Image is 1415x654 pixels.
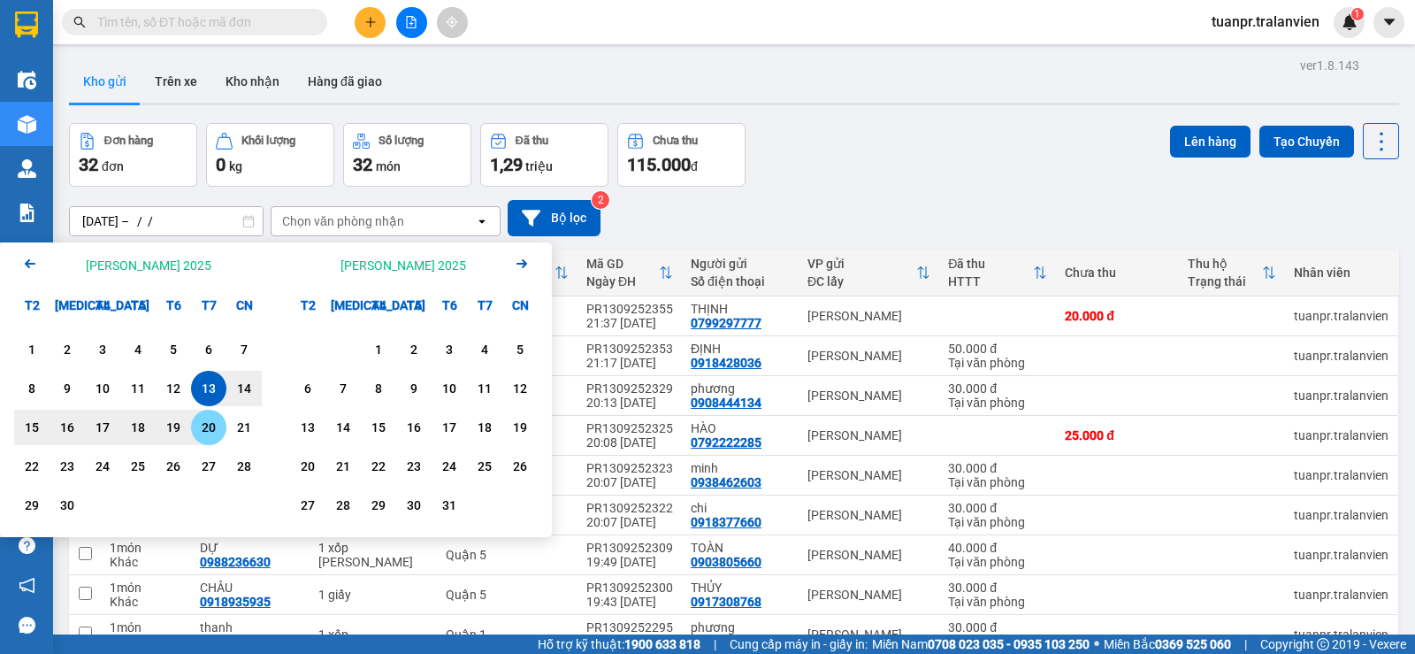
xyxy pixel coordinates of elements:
div: 1 món [110,620,182,635]
div: Selected start date. Thứ Bảy, tháng 09 13 2025. It's available. [191,371,226,406]
div: 13 [295,417,320,438]
div: 7 [232,339,256,360]
div: Choose Thứ Năm, tháng 10 23 2025. It's available. [396,449,432,484]
button: Tạo Chuyến [1259,126,1354,158]
div: Tại văn phòng [948,475,1047,489]
button: Chưa thu115.000đ [617,123,746,187]
div: Choose Thứ Tư, tháng 10 1 2025. It's available. [361,332,396,367]
div: Choose Chủ Nhật, tháng 10 5 2025. It's available. [502,332,538,367]
div: 27 [295,495,320,516]
div: Choose Thứ Hai, tháng 09 22 2025. It's available. [14,449,50,484]
div: T5 [120,288,156,323]
div: THỦY [691,581,790,595]
sup: 2 [592,191,609,209]
div: Choose Thứ Bảy, tháng 10 25 2025. It's available. [467,449,502,484]
div: Choose Thứ Sáu, tháng 09 12 2025. It's available. [156,371,191,406]
div: 19:33 [DATE] [586,635,673,649]
div: 18 [472,417,497,438]
div: 3 [90,339,115,360]
span: đ [691,159,698,173]
div: Choose Thứ Bảy, tháng 09 20 2025. It's available. [191,410,226,445]
div: 6 [196,339,221,360]
span: plus [364,16,377,28]
div: 22 [366,456,391,477]
div: 21 [331,456,356,477]
div: Quận 5 [446,588,569,602]
div: 30.000 đ [948,381,1047,396]
div: 19:43 [DATE] [586,595,673,609]
div: 4 [472,339,497,360]
div: phương [691,381,790,396]
div: Choose Chủ Nhật, tháng 10 26 2025. It's available. [502,449,538,484]
div: 40.000 đ [948,541,1047,555]
div: minh [691,461,790,475]
span: search [73,16,86,28]
div: Choose Thứ Hai, tháng 09 15 2025. It's available. [14,410,50,445]
button: Đơn hàng32đơn [69,123,197,187]
div: [PERSON_NAME] 2025 [86,257,211,274]
div: Khối lượng [241,135,295,147]
div: Khác [110,555,182,569]
div: T6 [432,288,467,323]
div: Choose Thứ Ba, tháng 09 2 2025. It's available. [50,332,85,367]
div: 15 [19,417,44,438]
div: 28 [331,495,356,516]
div: 20:08 [DATE] [586,435,673,450]
div: Choose Thứ Tư, tháng 10 8 2025. It's available. [361,371,396,406]
button: Previous month. [19,253,41,277]
div: Chọn văn phòng nhận [282,212,404,230]
div: Tại văn phòng [948,555,1047,569]
div: Tại văn phòng [948,515,1047,529]
div: 22 [19,456,44,477]
button: Kho gửi [69,60,141,103]
div: PR1309252325 [586,421,673,435]
div: 0906898081 [691,635,761,649]
span: file-add [405,16,417,28]
div: [PERSON_NAME] [807,389,930,403]
button: caret-down [1373,7,1404,38]
div: 10 [90,378,115,399]
div: Choose Thứ Hai, tháng 10 13 2025. It's available. [290,410,325,445]
span: notification [19,577,35,594]
div: 20:07 [DATE] [586,515,673,529]
div: HTTT [948,274,1033,289]
div: Choose Chủ Nhật, tháng 10 19 2025. It's available. [502,410,538,445]
span: message [19,617,35,634]
div: 0988236630 [200,555,271,569]
div: 30.000 đ [948,620,1047,635]
div: 20.000 đ [1065,309,1170,323]
div: 19:49 [DATE] [586,555,673,569]
div: Choose Thứ Năm, tháng 10 9 2025. It's available. [396,371,432,406]
div: Choose Thứ Ba, tháng 10 21 2025. It's available. [325,449,361,484]
div: Choose Thứ Hai, tháng 09 1 2025. It's available. [14,332,50,367]
button: Hàng đã giao [294,60,396,103]
div: 19 [508,417,532,438]
div: Choose Thứ Bảy, tháng 09 27 2025. It's available. [191,449,226,484]
div: [PERSON_NAME] [807,468,930,482]
div: [PERSON_NAME] [807,428,930,442]
button: Kho nhận [211,60,294,103]
div: Choose Thứ Sáu, tháng 10 3 2025. It's available. [432,332,467,367]
div: [MEDICAL_DATA] [325,288,361,323]
div: 0908444134 [691,396,761,410]
div: tuanpr.tralanvien [1294,468,1388,482]
div: Số lượng [379,135,424,147]
th: Toggle SortBy [939,250,1056,296]
img: warehouse-icon [18,159,36,178]
div: 0918377660 [691,515,761,529]
button: Đã thu1,29 triệu [480,123,608,187]
svg: Arrow Left [19,253,41,274]
div: 12 [508,378,532,399]
span: 32 [79,154,98,175]
div: Choose Thứ Tư, tháng 10 29 2025. It's available. [361,488,396,523]
div: Choose Thứ Ba, tháng 09 23 2025. It's available. [50,449,85,484]
span: món [376,159,401,173]
div: THỊNH [691,302,790,316]
div: Choose Thứ Ba, tháng 10 28 2025. It's available. [325,488,361,523]
div: Thu hộ [1188,257,1262,271]
div: Khác [110,635,182,649]
div: Ngày ĐH [586,274,659,289]
div: Choose Thứ Ba, tháng 10 7 2025. It's available. [325,371,361,406]
div: Choose Thứ Tư, tháng 09 10 2025. It's available. [85,371,120,406]
span: tuanpr.tralanvien [1197,11,1334,33]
